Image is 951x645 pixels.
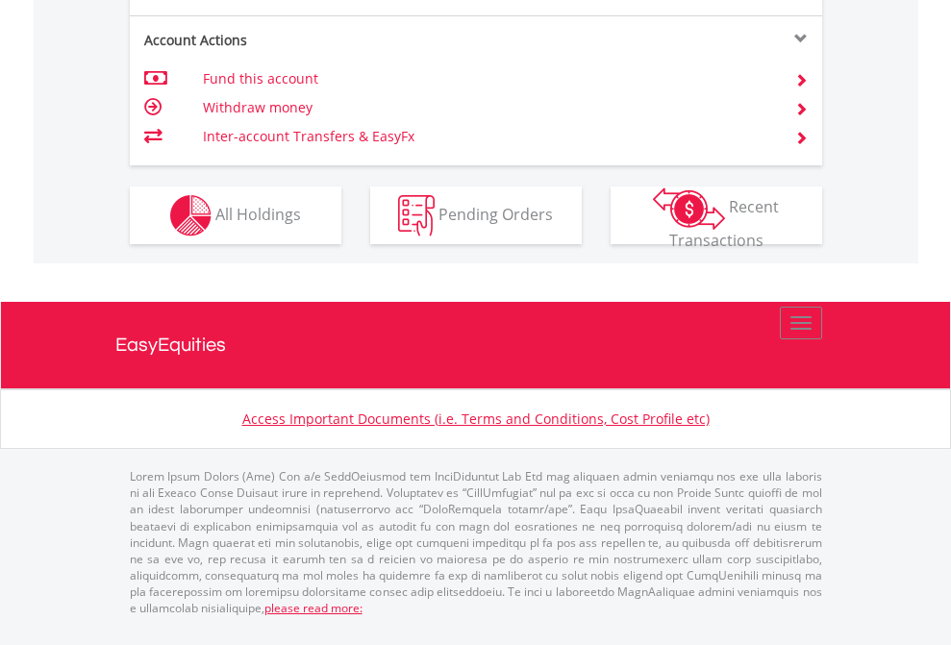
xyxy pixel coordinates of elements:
[370,186,582,244] button: Pending Orders
[653,187,725,230] img: transactions-zar-wht.png
[398,195,435,236] img: pending_instructions-wht.png
[264,600,363,616] a: please read more:
[115,302,837,388] a: EasyEquities
[203,64,771,93] td: Fund this account
[611,186,822,244] button: Recent Transactions
[130,31,476,50] div: Account Actions
[170,195,212,236] img: holdings-wht.png
[130,186,341,244] button: All Holdings
[130,468,822,616] p: Lorem Ipsum Dolors (Ame) Con a/e SeddOeiusmod tem InciDiduntut Lab Etd mag aliquaen admin veniamq...
[203,122,771,151] td: Inter-account Transfers & EasyFx
[215,203,301,224] span: All Holdings
[203,93,771,122] td: Withdraw money
[438,203,553,224] span: Pending Orders
[242,409,710,428] a: Access Important Documents (i.e. Terms and Conditions, Cost Profile etc)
